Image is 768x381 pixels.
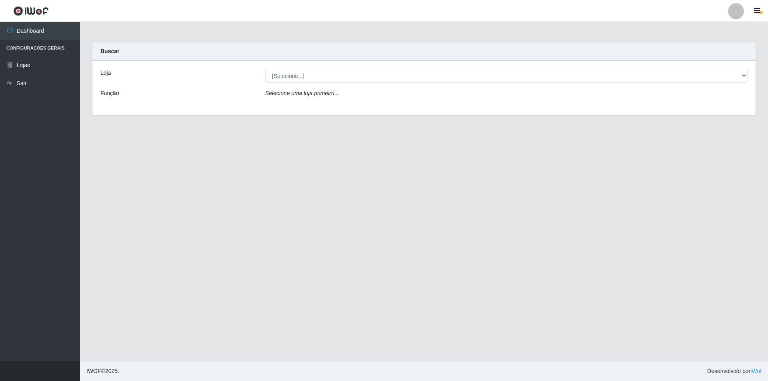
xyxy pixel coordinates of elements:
label: Função [100,89,119,98]
a: iWof [750,368,762,374]
img: CoreUI Logo [13,6,49,16]
label: Loja [100,69,111,77]
strong: Buscar [100,48,119,54]
span: IWOF [86,368,101,374]
span: Desenvolvido por [707,367,762,375]
i: Selecione uma loja primeiro... [265,90,339,96]
span: © 2025 . [86,367,119,375]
